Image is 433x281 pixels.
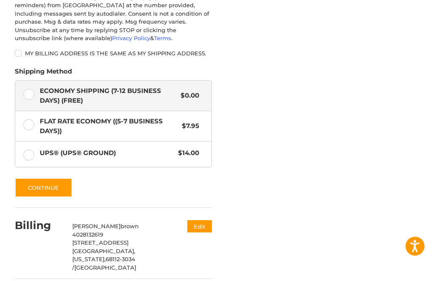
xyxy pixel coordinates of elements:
[187,220,212,232] button: Edit
[15,67,72,80] legend: Shipping Method
[176,91,199,101] span: $0.00
[40,117,178,136] span: Flat Rate Economy ((5-7 Business Days))
[112,35,150,41] a: Privacy Policy
[72,248,135,254] span: [GEOGRAPHIC_DATA],
[121,223,139,229] span: brown
[15,219,64,232] h2: Billing
[72,256,106,262] span: [US_STATE],
[40,86,176,105] span: Economy Shipping (7-12 Business Days) (Free)
[74,264,136,271] span: [GEOGRAPHIC_DATA]
[72,231,103,238] span: 4028132619
[72,256,135,271] span: 68112-3034 /
[154,35,171,41] a: Terms
[15,50,212,57] label: My billing address is the same as my shipping address.
[174,148,199,158] span: $14.00
[178,121,199,131] span: $7.95
[72,223,121,229] span: [PERSON_NAME]
[72,239,129,246] span: [STREET_ADDRESS]
[15,178,72,197] button: Continue
[40,148,174,158] span: UPS® (UPS® Ground)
